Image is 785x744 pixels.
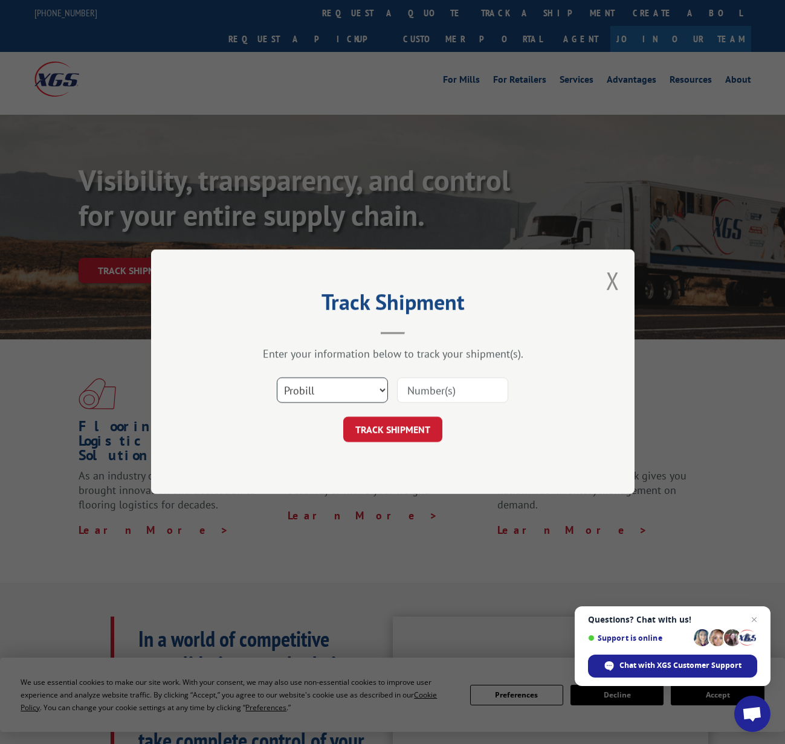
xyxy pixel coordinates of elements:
span: Support is online [588,633,690,643]
input: Number(s) [397,378,508,403]
button: TRACK SHIPMENT [343,417,442,443]
span: Questions? Chat with us! [588,615,757,624]
h2: Track Shipment [212,293,574,316]
span: Chat with XGS Customer Support [619,660,741,671]
a: Open chat [734,696,770,732]
div: Enter your information below to track your shipment(s). [212,347,574,361]
button: Close modal [606,265,619,297]
span: Chat with XGS Customer Support [588,655,757,678]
